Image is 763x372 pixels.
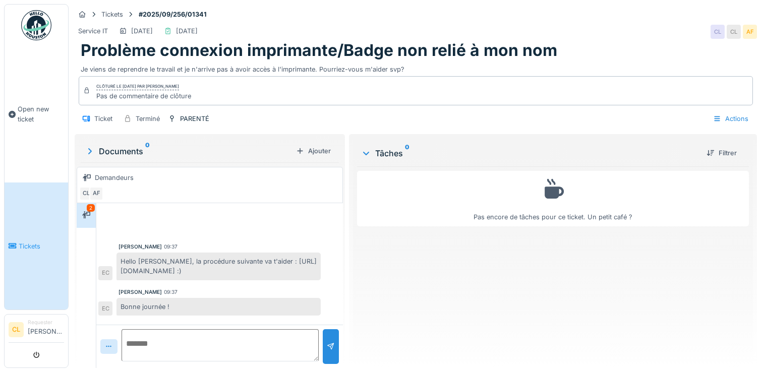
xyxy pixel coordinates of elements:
div: Filtrer [702,146,741,160]
img: Badge_color-CXgf-gQk.svg [21,10,51,40]
li: CL [9,322,24,337]
div: [PERSON_NAME] [119,288,162,296]
div: Hello [PERSON_NAME], la procédure suivante va t'aider : [URL][DOMAIN_NAME] :) [116,253,321,280]
a: CL Requester[PERSON_NAME] [9,319,64,343]
div: EC [98,301,112,316]
h1: Problème connexion imprimante/Badge non relié à mon nom [81,41,557,60]
div: Bonne journée ! [116,298,321,316]
div: Tickets [101,10,123,19]
a: Open new ticket [5,46,68,182]
div: PARENTÉ [180,114,209,123]
div: CL [711,25,725,39]
li: [PERSON_NAME] [28,319,64,340]
span: Tickets [19,241,64,251]
div: Ajouter [292,144,335,158]
div: Service IT [78,26,108,36]
div: 09:37 [164,243,178,251]
div: AF [89,187,103,201]
div: Clôturé le [DATE] par [PERSON_NAME] [96,83,179,90]
div: Je viens de reprendre le travail et je n'arrive pas à avoir accès à l'imprimante. Pourriez-vous m... [81,60,751,74]
div: [DATE] [176,26,198,36]
div: Actions [709,111,753,126]
a: Tickets [5,182,68,309]
div: Requester [28,319,64,326]
div: 2 [87,204,95,212]
div: AF [743,25,757,39]
div: Terminé [136,114,160,123]
span: Open new ticket [18,104,64,123]
div: Demandeurs [95,173,134,182]
div: CL [727,25,741,39]
sup: 0 [405,147,409,159]
div: Ticket [94,114,112,123]
div: Pas encore de tâches pour ce ticket. Un petit café ? [364,175,742,222]
div: Documents [85,145,292,157]
div: [PERSON_NAME] [119,243,162,251]
div: CL [79,187,93,201]
div: Tâches [361,147,698,159]
sup: 0 [145,145,150,157]
div: EC [98,266,112,280]
strong: #2025/09/256/01341 [135,10,211,19]
div: 09:37 [164,288,178,296]
div: [DATE] [131,26,153,36]
div: Pas de commentaire de clôture [96,91,191,101]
